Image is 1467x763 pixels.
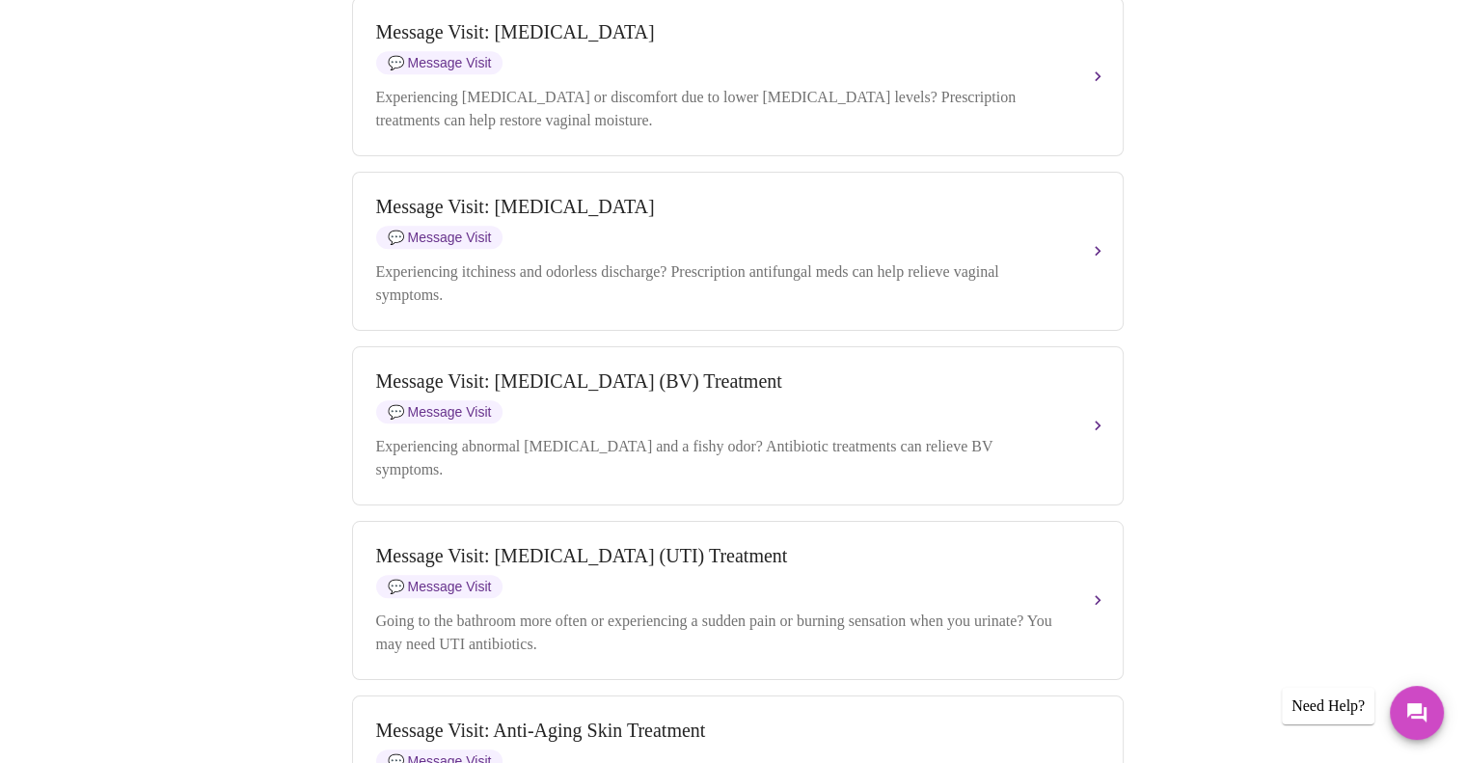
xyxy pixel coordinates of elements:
div: Need Help? [1282,688,1374,724]
button: Messages [1390,686,1444,740]
button: Message Visit: [MEDICAL_DATA] (UTI) TreatmentmessageMessage VisitGoing to the bathroom more often... [352,521,1124,680]
div: Experiencing abnormal [MEDICAL_DATA] and a fishy odor? Antibiotic treatments can relieve BV sympt... [376,435,1061,481]
div: Experiencing itchiness and odorless discharge? Prescription antifungal meds can help relieve vagi... [376,260,1061,307]
span: Message Visit [376,575,503,598]
div: Message Visit: [MEDICAL_DATA] (UTI) Treatment [376,545,1061,567]
button: Message Visit: [MEDICAL_DATA]messageMessage VisitExperiencing itchiness and odorless discharge? P... [352,172,1124,331]
span: message [388,55,404,70]
span: message [388,579,404,594]
button: Message Visit: [MEDICAL_DATA] (BV) TreatmentmessageMessage VisitExperiencing abnormal [MEDICAL_DA... [352,346,1124,505]
div: Message Visit: [MEDICAL_DATA] [376,21,1061,43]
span: Message Visit [376,51,503,74]
div: Message Visit: Anti-Aging Skin Treatment [376,720,1061,742]
span: message [388,404,404,420]
div: Message Visit: [MEDICAL_DATA] [376,196,1061,218]
span: Message Visit [376,400,503,423]
div: Experiencing [MEDICAL_DATA] or discomfort due to lower [MEDICAL_DATA] levels? Prescription treatm... [376,86,1061,132]
span: Message Visit [376,226,503,249]
div: Message Visit: [MEDICAL_DATA] (BV) Treatment [376,370,1061,393]
span: message [388,230,404,245]
div: Going to the bathroom more often or experiencing a sudden pain or burning sensation when you urin... [376,610,1061,656]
